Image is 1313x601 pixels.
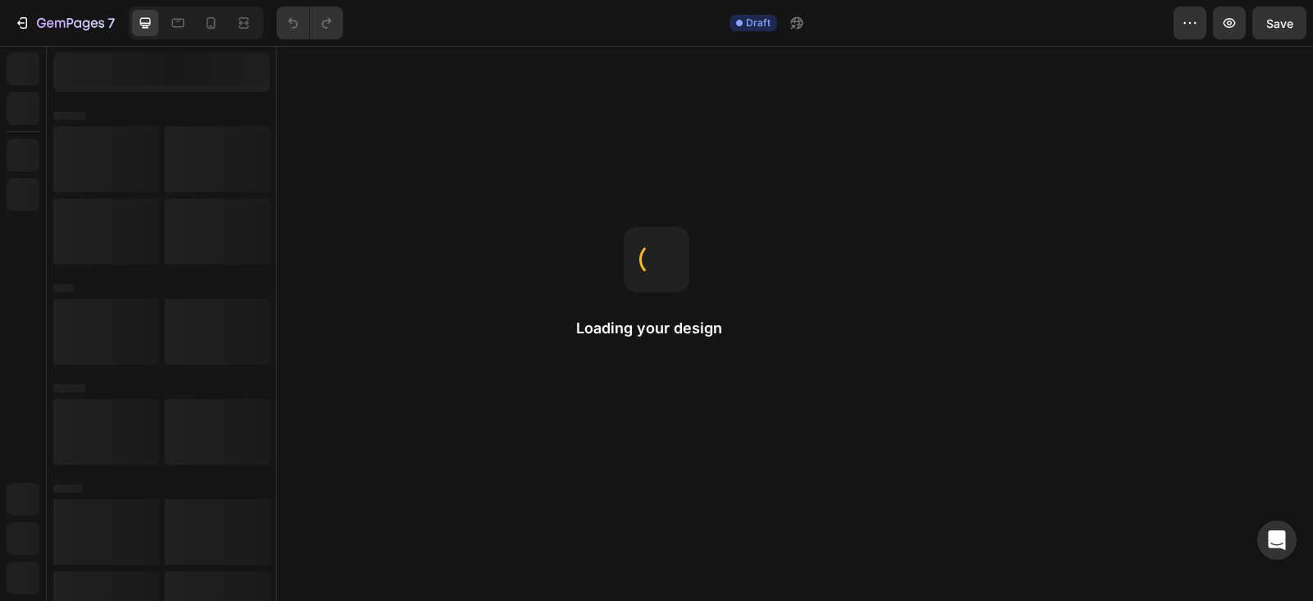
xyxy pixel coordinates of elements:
div: Undo/Redo [277,7,343,39]
h2: Loading your design [576,319,737,338]
p: 7 [108,13,115,33]
div: Open Intercom Messenger [1257,521,1297,560]
button: 7 [7,7,122,39]
span: Save [1266,16,1293,30]
button: Save [1252,7,1306,39]
span: Draft [746,16,771,30]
